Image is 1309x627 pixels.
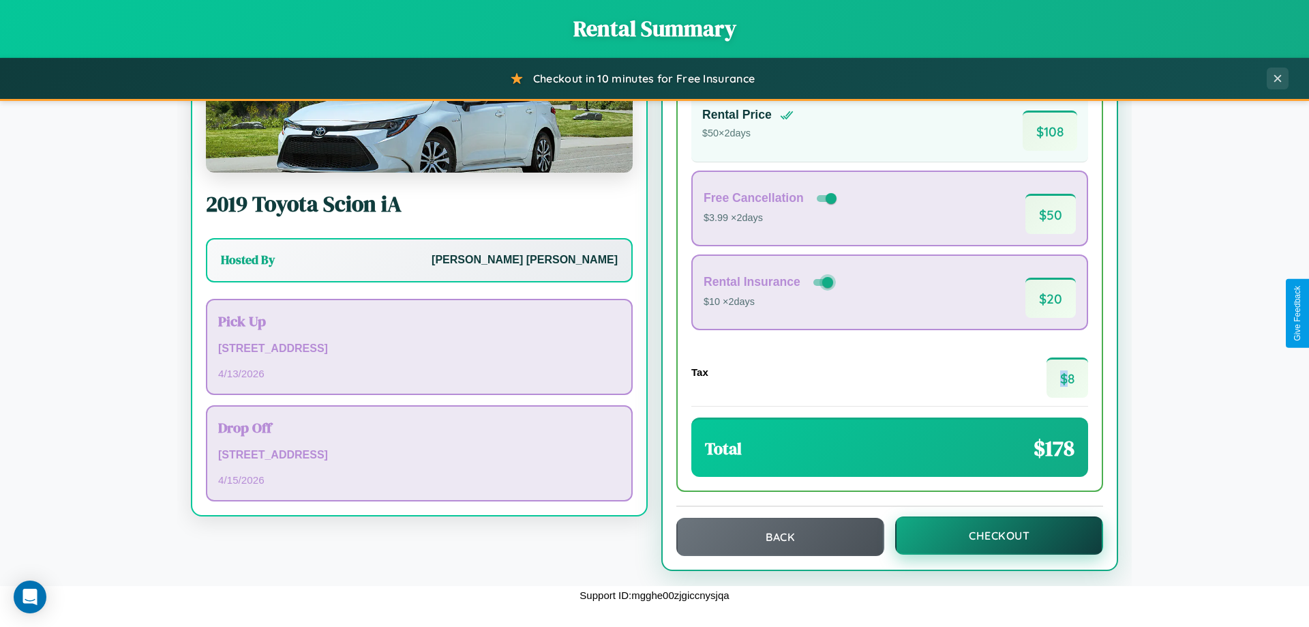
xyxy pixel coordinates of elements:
[1025,194,1076,234] span: $ 50
[218,471,620,489] p: 4 / 15 / 2026
[1025,278,1076,318] span: $ 20
[218,446,620,465] p: [STREET_ADDRESS]
[1293,286,1302,341] div: Give Feedback
[206,189,633,219] h2: 2019 Toyota Scion iA
[533,72,755,85] span: Checkout in 10 minutes for Free Insurance
[218,339,620,359] p: [STREET_ADDRESS]
[1047,358,1088,398] span: $ 8
[704,209,839,227] p: $3.99 × 2 days
[1023,111,1077,151] span: $ 108
[895,516,1103,555] button: Checkout
[702,125,794,143] p: $ 50 × 2 days
[691,366,708,378] h4: Tax
[702,108,772,122] h4: Rental Price
[206,36,633,173] img: Toyota Scion iA
[218,311,620,331] h3: Pick Up
[14,14,1295,44] h1: Rental Summary
[704,191,804,205] h4: Free Cancellation
[218,418,620,437] h3: Drop Off
[704,275,800,289] h4: Rental Insurance
[1034,433,1074,463] span: $ 178
[676,518,884,556] button: Back
[218,364,620,383] p: 4 / 13 / 2026
[221,252,275,268] h3: Hosted By
[580,586,729,604] p: Support ID: mgghe00zjgiccnysjqa
[705,437,742,460] h3: Total
[704,293,836,311] p: $10 × 2 days
[14,581,46,613] div: Open Intercom Messenger
[432,250,618,270] p: [PERSON_NAME] [PERSON_NAME]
